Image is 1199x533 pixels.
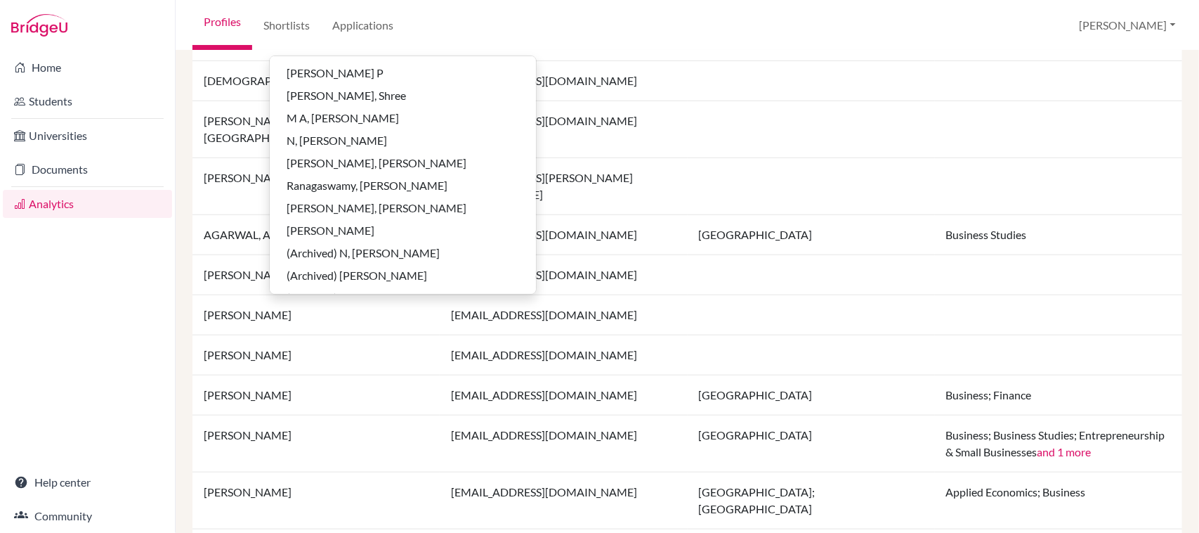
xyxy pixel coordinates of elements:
img: Bridge-U [11,14,67,37]
td: [EMAIL_ADDRESS][DOMAIN_NAME] [440,416,687,473]
a: Analytics [3,190,172,218]
td: [PERSON_NAME] [192,255,440,295]
td: [PERSON_NAME] [192,335,440,375]
button: M A, [PERSON_NAME] [270,107,536,129]
a: Home [3,53,172,82]
td: [GEOGRAPHIC_DATA]; [GEOGRAPHIC_DATA] [688,473,935,529]
span: (Archived) [PERSON_NAME], [PERSON_NAME] [287,290,519,307]
button: Ranagaswamy, [PERSON_NAME] [270,174,536,197]
td: Business; Finance [935,375,1182,416]
td: [PERSON_NAME] [192,375,440,416]
button: (Archived) N, [PERSON_NAME] [270,242,536,264]
a: Students [3,87,172,115]
button: (Archived) [PERSON_NAME], [PERSON_NAME] [270,287,536,309]
button: and 1 more [1037,444,1092,461]
span: [PERSON_NAME] [287,222,374,239]
td: [EMAIL_ADDRESS][DOMAIN_NAME] [440,473,687,529]
a: Help center [3,468,172,496]
span: [PERSON_NAME] P [287,65,384,82]
td: [PERSON_NAME] [192,416,440,473]
td: [GEOGRAPHIC_DATA] [688,416,935,473]
td: [EMAIL_ADDRESS][DOMAIN_NAME] [440,101,687,158]
td: Applied Economics; Business [935,473,1182,529]
td: [EMAIL_ADDRESS][DOMAIN_NAME] [440,375,687,416]
a: Documents [3,155,172,184]
span: [PERSON_NAME], [PERSON_NAME] [287,155,466,172]
span: [PERSON_NAME], [PERSON_NAME] [287,200,466,217]
td: [EMAIL_ADDRESS][DOMAIN_NAME] [440,255,687,295]
td: [PERSON_NAME], [PERSON_NAME][GEOGRAPHIC_DATA] [192,101,440,158]
span: (Archived) N, [PERSON_NAME] [287,245,440,262]
td: [EMAIL_ADDRESS][DOMAIN_NAME] [440,215,687,255]
span: (Archived) [PERSON_NAME] [287,267,427,284]
td: Business; Business Studies; Entrepreneurship & Small Businesses [935,416,1182,473]
a: Community [3,502,172,530]
button: [PERSON_NAME], [PERSON_NAME] [270,152,536,174]
td: [PERSON_NAME] [192,473,440,529]
td: [DEMOGRAPHIC_DATA][PERSON_NAME] [192,61,440,101]
td: [PERSON_NAME] [192,295,440,335]
span: Ranagaswamy, [PERSON_NAME] [287,177,447,194]
td: [EMAIL_ADDRESS][DOMAIN_NAME] [440,61,687,101]
td: [GEOGRAPHIC_DATA] [688,215,935,255]
td: [EMAIL_ADDRESS][DOMAIN_NAME] [440,295,687,335]
td: Business Studies [935,215,1182,255]
button: [PERSON_NAME], Shree [270,84,536,107]
span: [PERSON_NAME], Shree [287,87,406,104]
div: Advisor [269,56,537,295]
td: [GEOGRAPHIC_DATA] [688,375,935,416]
td: [EMAIL_ADDRESS][DOMAIN_NAME] [440,335,687,375]
span: M A, [PERSON_NAME] [287,110,399,127]
td: AGARWAL, ABHIMANYU [192,215,440,255]
button: [PERSON_NAME], [PERSON_NAME] [270,197,536,219]
td: [PERSON_NAME], LALIT [192,158,440,215]
button: [PERSON_NAME] [270,219,536,242]
button: (Archived) [PERSON_NAME] [270,264,536,287]
button: N, [PERSON_NAME] [270,129,536,152]
button: [PERSON_NAME] [1073,12,1182,39]
a: Universities [3,122,172,150]
button: [PERSON_NAME] P [270,62,536,84]
span: N, [PERSON_NAME] [287,132,387,149]
td: [EMAIL_ADDRESS][PERSON_NAME][DOMAIN_NAME] [440,158,687,215]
